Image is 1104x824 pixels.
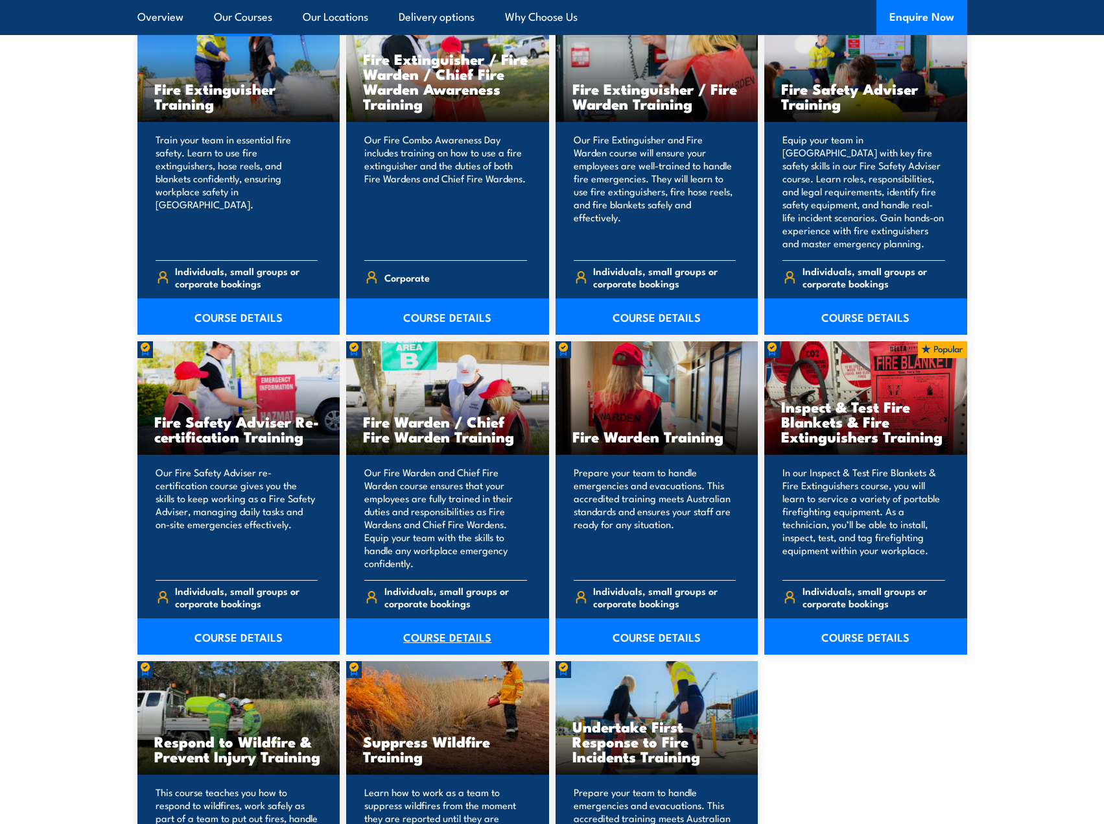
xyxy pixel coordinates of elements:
[574,133,736,250] p: Our Fire Extinguisher and Fire Warden course will ensure your employees are well-trained to handl...
[572,719,742,764] h3: Undertake First Response to Fire Incidents Training
[156,466,318,570] p: Our Fire Safety Adviser re-certification course gives you the skills to keep working as a Fire Sa...
[384,585,527,609] span: Individuals, small groups or corporate bookings
[803,585,945,609] span: Individuals, small groups or corporate bookings
[175,585,318,609] span: Individuals, small groups or corporate bookings
[781,399,950,444] h3: Inspect & Test Fire Blankets & Fire Extinguishers Training
[764,618,967,655] a: COURSE DETAILS
[137,618,340,655] a: COURSE DETAILS
[781,81,950,111] h3: Fire Safety Adviser Training
[556,618,758,655] a: COURSE DETAILS
[363,414,532,444] h3: Fire Warden / Chief Fire Warden Training
[363,734,532,764] h3: Suppress Wildfire Training
[572,81,742,111] h3: Fire Extinguisher / Fire Warden Training
[175,265,318,289] span: Individuals, small groups or corporate bookings
[764,298,967,335] a: COURSE DETAILS
[572,429,742,444] h3: Fire Warden Training
[346,618,549,655] a: COURSE DETAILS
[782,133,945,250] p: Equip your team in [GEOGRAPHIC_DATA] with key fire safety skills in our Fire Safety Adviser cours...
[154,81,323,111] h3: Fire Extinguisher Training
[782,466,945,570] p: In our Inspect & Test Fire Blankets & Fire Extinguishers course, you will learn to service a vari...
[364,133,527,250] p: Our Fire Combo Awareness Day includes training on how to use a fire extinguisher and the duties o...
[556,298,758,335] a: COURSE DETAILS
[137,298,340,335] a: COURSE DETAILS
[364,466,527,570] p: Our Fire Warden and Chief Fire Warden course ensures that your employees are fully trained in the...
[593,585,736,609] span: Individuals, small groups or corporate bookings
[384,267,430,287] span: Corporate
[154,414,323,444] h3: Fire Safety Adviser Re-certification Training
[803,265,945,289] span: Individuals, small groups or corporate bookings
[154,734,323,764] h3: Respond to Wildfire & Prevent Injury Training
[346,298,549,335] a: COURSE DETAILS
[363,51,532,111] h3: Fire Extinguisher / Fire Warden / Chief Fire Warden Awareness Training
[156,133,318,250] p: Train your team in essential fire safety. Learn to use fire extinguishers, hose reels, and blanke...
[574,466,736,570] p: Prepare your team to handle emergencies and evacuations. This accredited training meets Australia...
[593,265,736,289] span: Individuals, small groups or corporate bookings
